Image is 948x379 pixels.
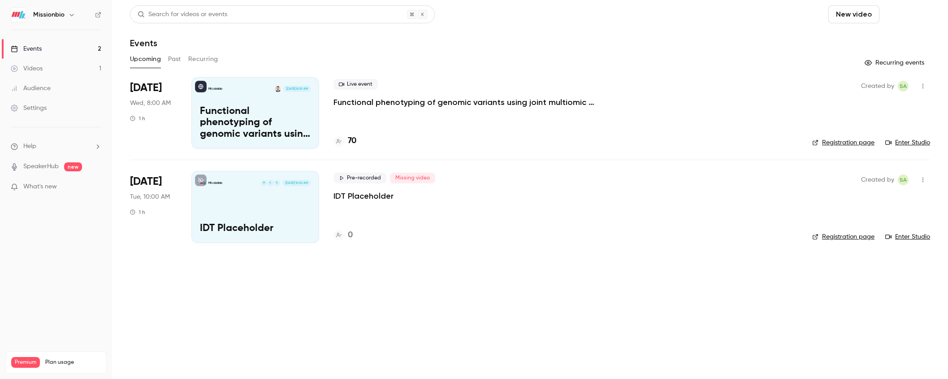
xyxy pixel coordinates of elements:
[200,106,311,140] p: Functional phenotyping of genomic variants using joint multiomic single-cell DNA–RNA sequencing
[130,81,162,95] span: [DATE]
[130,52,161,66] button: Upcoming
[812,138,874,147] a: Registration page
[885,138,930,147] a: Enter Studio
[11,142,101,151] li: help-dropdown-opener
[11,104,47,113] div: Settings
[282,180,310,186] span: [DATE] 10:00 AM
[812,232,874,241] a: Registration page
[200,223,311,235] p: IDT Placeholder
[130,115,145,122] div: 1 h
[23,162,59,171] a: SpeakerHub
[333,229,353,241] a: 0
[208,87,222,91] p: Missionbio
[333,97,602,108] a: Functional phenotyping of genomic variants using joint multiomic single-cell DNA–RNA sequencing
[348,229,353,241] h4: 0
[188,52,218,66] button: Recurring
[861,174,894,185] span: Created by
[861,81,894,91] span: Created by
[130,174,162,189] span: [DATE]
[130,77,177,149] div: Oct 15 Wed, 8:00 AM (America/Los Angeles)
[11,8,26,22] img: Missionbio
[883,5,930,23] button: Schedule
[333,191,394,201] a: IDT Placeholder
[64,162,82,171] span: new
[191,171,319,243] a: IDT PlaceholderMissionbioNAM[DATE] 10:00 AMIDT Placeholder
[191,77,319,149] a: Functional phenotyping of genomic variants using joint multiomic single-cell DNA–RNA sequencingMi...
[283,86,310,92] span: [DATE] 8:00 AM
[260,179,268,187] div: M
[23,182,57,192] span: What's new
[130,38,157,48] h1: Events
[900,174,907,185] span: SA
[390,173,435,183] span: Missing video
[168,52,181,66] button: Past
[275,86,281,92] img: Dr Dominik Lindenhofer
[267,179,274,187] div: A
[885,232,930,241] a: Enter Studio
[348,135,356,147] h4: 70
[130,192,170,201] span: Tue, 10:00 AM
[333,135,356,147] a: 70
[900,81,907,91] span: SA
[11,84,51,93] div: Audience
[138,10,227,19] div: Search for videos or events
[45,359,101,366] span: Plan usage
[208,181,222,185] p: Missionbio
[130,171,177,243] div: Dec 2 Tue, 10:00 AM (America/Los Angeles)
[333,173,386,183] span: Pre-recorded
[898,81,909,91] span: Simon Allardice
[130,209,145,216] div: 1 h
[33,10,65,19] h6: Missionbio
[898,174,909,185] span: Simon Allardice
[273,179,281,187] div: N
[828,5,879,23] button: New video
[861,56,930,70] button: Recurring events
[130,99,171,108] span: Wed, 8:00 AM
[333,79,378,90] span: Live event
[11,64,43,73] div: Videos
[11,44,42,53] div: Events
[11,357,40,368] span: Premium
[23,142,36,151] span: Help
